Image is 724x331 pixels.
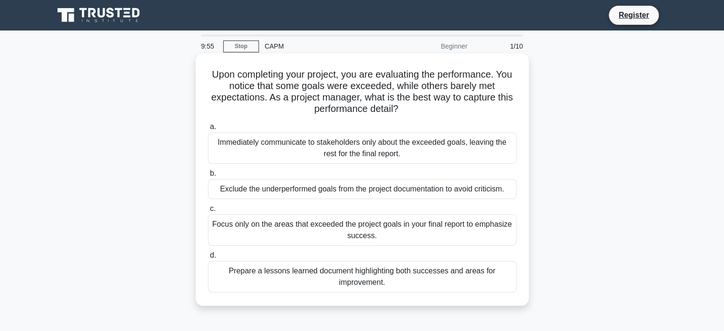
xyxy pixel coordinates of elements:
[210,122,216,130] span: a.
[207,69,517,115] h5: Upon completing your project, you are evaluating the performance. You notice that some goals were...
[208,179,516,199] div: Exclude the underperformed goals from the project documentation to avoid criticism.
[208,132,516,164] div: Immediately communicate to stakeholders only about the exceeded goals, leaving the rest for the f...
[613,9,655,21] a: Register
[208,261,516,292] div: Prepare a lessons learned document highlighting both successes and areas for improvement.
[196,37,223,56] div: 9:55
[208,214,516,246] div: Focus only on the areas that exceeded the project goals in your final report to emphasize success.
[259,37,390,56] div: CAPM
[390,37,473,56] div: Beginner
[210,169,216,177] span: b.
[210,251,216,259] span: d.
[210,204,216,212] span: c.
[473,37,529,56] div: 1/10
[223,40,259,52] a: Stop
